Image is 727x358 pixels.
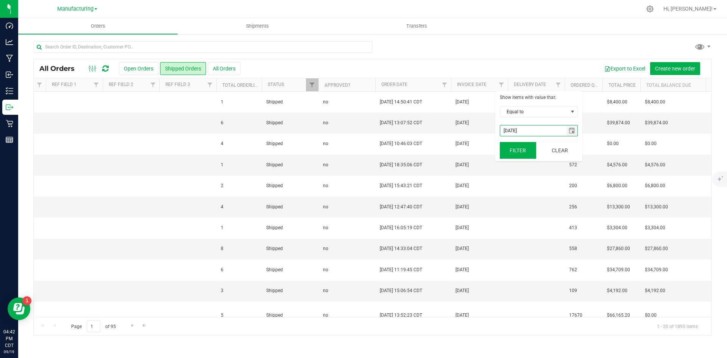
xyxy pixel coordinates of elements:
[500,142,536,159] button: Filter
[380,119,422,127] span: [DATE] 13:07:52 CDT
[221,312,223,319] span: 5
[541,142,578,159] button: Clear
[456,266,469,274] span: [DATE]
[22,296,31,305] iframe: Resource center unread badge
[381,82,407,87] a: Order Date
[645,182,665,189] span: $6,800.00
[266,203,314,211] span: Shipped
[221,203,223,211] span: 4
[266,182,314,189] span: Shipped
[266,161,314,169] span: Shipped
[6,22,13,30] inline-svg: Dashboard
[323,287,328,294] span: no
[607,245,630,252] span: $27,860.00
[568,106,577,117] span: select
[222,83,263,88] a: Total Orderlines
[599,62,650,75] button: Export to Excel
[6,55,13,62] inline-svg: Manufacturing
[495,91,582,161] form: Show items with value that:
[569,182,577,189] span: 200
[607,182,627,189] span: $6,800.00
[607,224,627,231] span: $3,304.00
[323,182,328,189] span: no
[514,82,546,87] a: Delivery Date
[607,203,630,211] span: $13,300.00
[323,98,328,106] span: no
[607,287,627,294] span: $4,192.00
[323,224,328,231] span: no
[552,78,565,91] a: Filter
[127,320,138,331] a: Go to the next page
[204,78,216,91] a: Filter
[6,103,13,111] inline-svg: Outbound
[8,297,30,320] iframe: Resource center
[236,23,279,30] span: Shipments
[380,182,422,189] span: [DATE] 15:43:21 CDT
[221,287,223,294] span: 3
[6,120,13,127] inline-svg: Retail
[456,245,469,252] span: [DATE]
[33,41,373,53] input: Search Order ID, Destination, Customer PO...
[323,203,328,211] span: no
[645,224,665,231] span: $3,304.00
[221,182,223,189] span: 2
[655,66,695,72] span: Create new order
[266,119,314,127] span: Shipped
[569,245,577,252] span: 558
[266,245,314,252] span: Shipped
[109,82,133,87] a: Ref Field 2
[165,82,190,87] a: Ref Field 3
[456,98,469,106] span: [DATE]
[607,98,627,106] span: $8,400.00
[323,161,328,169] span: no
[87,320,100,332] input: 1
[607,161,627,169] span: $4,576.00
[569,312,582,319] span: 17670
[438,78,451,91] a: Filter
[607,266,630,274] span: $34,709.00
[456,287,469,294] span: [DATE]
[323,119,328,127] span: no
[380,203,422,211] span: [DATE] 12:47:40 CDT
[500,125,566,136] input: Value
[306,78,318,91] a: Filter
[456,140,469,147] span: [DATE]
[566,125,577,136] span: select
[57,6,94,12] span: Manufacturing
[500,106,578,117] span: Operator
[645,245,668,252] span: $27,860.00
[119,62,158,75] button: Open Orders
[456,203,469,211] span: [DATE]
[6,136,13,144] inline-svg: Reports
[324,83,350,88] a: Approved?
[500,106,568,117] span: Equal to
[266,140,314,147] span: Shipped
[569,224,577,231] span: 413
[571,83,600,88] a: Ordered qty
[139,320,150,331] a: Go to the last page
[380,266,422,274] span: [DATE] 11:19:45 CDT
[221,266,223,274] span: 6
[266,312,314,319] span: Shipped
[323,140,328,147] span: no
[380,287,422,294] span: [DATE] 15:06:54 CDT
[18,18,178,34] a: Orders
[456,119,469,127] span: [DATE]
[337,18,496,34] a: Transfers
[645,5,655,13] div: Manage settings
[380,312,422,319] span: [DATE] 13:52:23 CDT
[208,62,240,75] button: All Orders
[323,312,328,319] span: no
[221,161,223,169] span: 1
[266,266,314,274] span: Shipped
[608,83,636,88] a: Total Price
[221,119,223,127] span: 6
[380,98,422,106] span: [DATE] 14:50:41 CDT
[495,78,508,91] a: Filter
[6,71,13,78] inline-svg: Inbound
[645,140,657,147] span: $0.00
[456,224,469,231] span: [DATE]
[607,119,630,127] span: $39,874.00
[147,78,159,91] a: Filter
[266,224,314,231] span: Shipped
